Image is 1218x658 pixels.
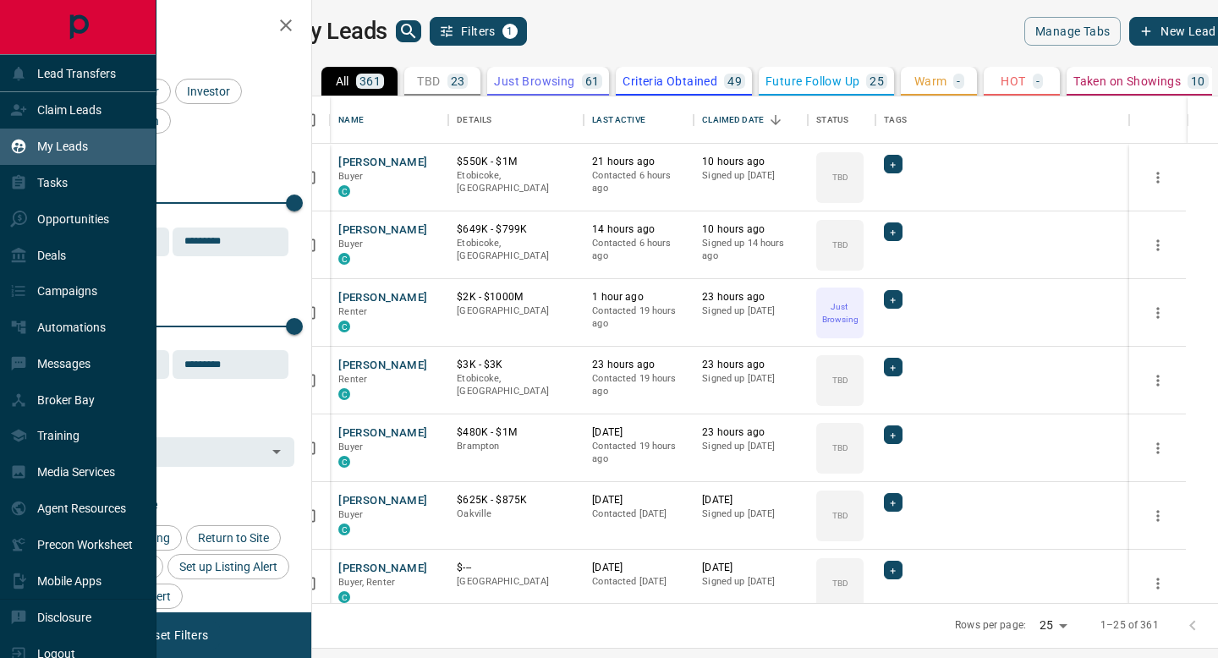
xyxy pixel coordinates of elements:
p: 23 hours ago [702,358,799,372]
p: [DATE] [592,425,685,440]
span: Investor [181,85,236,98]
button: Sort [764,108,787,132]
p: $3K - $3K [457,358,575,372]
div: Claimed Date [702,96,764,144]
h1: My Leads [290,18,387,45]
p: $480K - $1M [457,425,575,440]
span: Set up Listing Alert [173,560,283,573]
button: Reset Filters [129,621,219,650]
p: TBD [832,577,848,589]
p: Criteria Obtained [623,75,717,87]
p: Oakville [457,507,575,521]
h2: Filters [54,17,294,37]
p: Signed up [DATE] [702,507,799,521]
p: 21 hours ago [592,155,685,169]
p: 10 hours ago [702,155,799,169]
p: Taken on Showings [1073,75,1181,87]
div: Name [338,96,364,144]
button: [PERSON_NAME] [338,155,427,171]
span: Buyer [338,509,363,520]
span: + [890,494,896,511]
p: Signed up [DATE] [702,169,799,183]
button: search button [396,20,421,42]
button: Open [265,440,288,463]
div: + [884,561,902,579]
p: Signed up [DATE] [702,304,799,318]
p: 1 hour ago [592,290,685,304]
div: + [884,155,902,173]
p: 23 [451,75,465,87]
p: Signed up [DATE] [702,440,799,453]
p: TBD [832,441,848,454]
p: Warm [914,75,947,87]
div: Details [457,96,491,144]
p: Etobicoke, [GEOGRAPHIC_DATA] [457,372,575,398]
p: 23 hours ago [702,290,799,304]
button: [PERSON_NAME] [338,222,427,239]
div: Details [448,96,584,144]
p: Contacted 19 hours ago [592,304,685,331]
p: All [336,75,349,87]
span: + [890,291,896,308]
div: + [884,222,902,241]
p: 49 [727,75,742,87]
p: - [1036,75,1040,87]
p: Rows per page: [955,618,1026,633]
p: $2K - $1000M [457,290,575,304]
button: [PERSON_NAME] [338,358,427,374]
p: $550K - $1M [457,155,575,169]
p: [DATE] [702,493,799,507]
div: Set up Listing Alert [167,554,289,579]
p: 10 [1191,75,1205,87]
div: Last Active [592,96,645,144]
span: Buyer, Renter [338,577,395,588]
span: Buyer [338,171,363,182]
div: + [884,290,902,309]
div: condos.ca [338,321,350,332]
button: more [1145,571,1171,596]
p: Etobicoke, [GEOGRAPHIC_DATA] [457,237,575,263]
p: [DATE] [592,561,685,575]
p: 10 hours ago [702,222,799,237]
div: Claimed Date [694,96,808,144]
p: [DATE] [592,493,685,507]
span: Renter [338,306,367,317]
p: Brampton [457,440,575,453]
span: Renter [338,374,367,385]
button: [PERSON_NAME] [338,425,427,441]
button: more [1145,503,1171,529]
div: + [884,358,902,376]
button: more [1145,368,1171,393]
span: + [890,426,896,443]
p: 23 hours ago [592,358,685,372]
p: TBD [832,171,848,184]
span: Return to Site [192,531,275,545]
p: HOT [1001,75,1025,87]
p: [DATE] [702,561,799,575]
p: Signed up 14 hours ago [702,237,799,263]
p: Future Follow Up [765,75,859,87]
div: Tags [875,96,1129,144]
button: [PERSON_NAME] [338,493,427,509]
p: Contacted [DATE] [592,507,685,521]
div: condos.ca [338,253,350,265]
button: more [1145,300,1171,326]
p: - [957,75,960,87]
div: Status [816,96,848,144]
p: TBD [832,239,848,251]
div: condos.ca [338,185,350,197]
p: $--- [457,561,575,575]
div: condos.ca [338,591,350,603]
button: more [1145,165,1171,190]
span: + [890,156,896,173]
p: TBD [417,75,440,87]
button: Manage Tabs [1024,17,1121,46]
div: + [884,425,902,444]
p: Signed up [DATE] [702,575,799,589]
div: condos.ca [338,524,350,535]
p: TBD [832,374,848,387]
button: [PERSON_NAME] [338,290,427,306]
p: $625K - $875K [457,493,575,507]
p: Contacted 19 hours ago [592,372,685,398]
p: Etobicoke, [GEOGRAPHIC_DATA] [457,169,575,195]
